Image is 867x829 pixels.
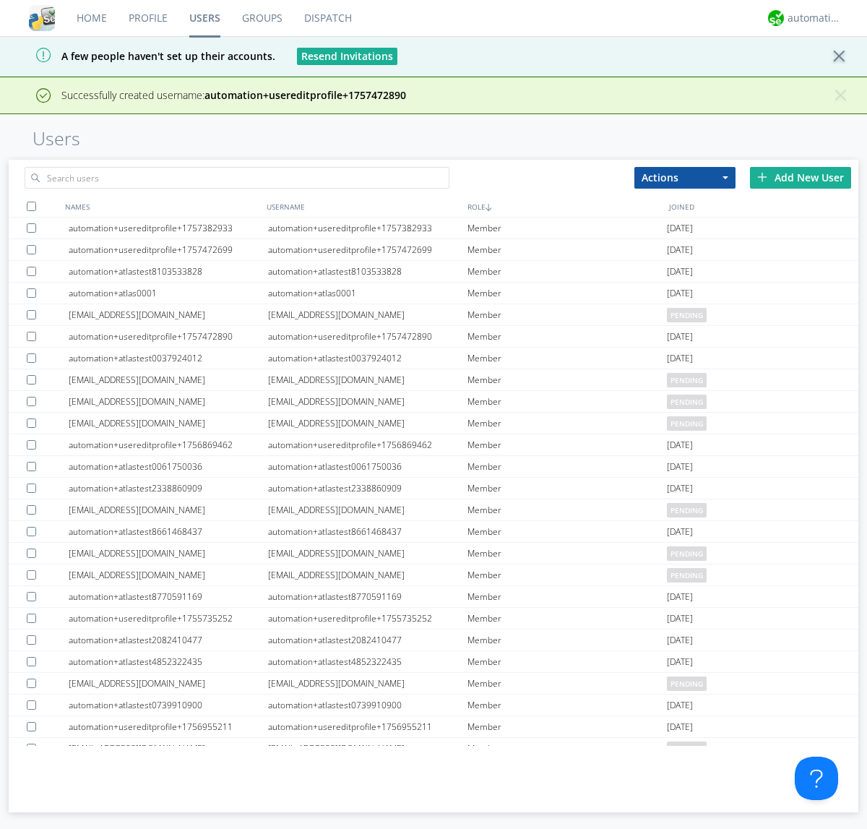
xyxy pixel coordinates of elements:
[69,543,268,564] div: [EMAIL_ADDRESS][DOMAIN_NAME]
[268,543,467,564] div: [EMAIL_ADDRESS][DOMAIN_NAME]
[9,499,858,521] a: [EMAIL_ADDRESS][DOMAIN_NAME][EMAIL_ADDRESS][DOMAIN_NAME]Memberpending
[667,326,693,348] span: [DATE]
[464,196,665,217] div: ROLE
[268,261,467,282] div: automation+atlastest8103533828
[9,673,858,695] a: [EMAIL_ADDRESS][DOMAIN_NAME][EMAIL_ADDRESS][DOMAIN_NAME]Memberpending
[9,586,858,608] a: automation+atlastest8770591169automation+atlastest8770591169Member[DATE]
[268,304,467,325] div: [EMAIL_ADDRESS][DOMAIN_NAME]
[268,478,467,499] div: automation+atlastest2338860909
[268,434,467,455] div: automation+usereditprofile+1756869462
[69,695,268,716] div: automation+atlastest0739910900
[9,630,858,651] a: automation+atlastest2082410477automation+atlastest2082410477Member[DATE]
[268,586,467,607] div: automation+atlastest8770591169
[268,499,467,520] div: [EMAIL_ADDRESS][DOMAIN_NAME]
[667,586,693,608] span: [DATE]
[69,564,268,585] div: [EMAIL_ADDRESS][DOMAIN_NAME]
[667,373,707,387] span: pending
[667,716,693,738] span: [DATE]
[69,478,268,499] div: automation+atlastest2338860909
[268,348,467,369] div: automation+atlastest0037924012
[69,651,268,672] div: automation+atlastest4852322435
[69,261,268,282] div: automation+atlastest8103533828
[268,413,467,434] div: [EMAIL_ADDRESS][DOMAIN_NAME]
[61,196,263,217] div: NAMES
[11,49,275,63] span: A few people haven't set up their accounts.
[69,283,268,304] div: automation+atlas0001
[268,608,467,629] div: automation+usereditprofile+1755735252
[467,391,667,412] div: Member
[9,283,858,304] a: automation+atlas0001automation+atlas0001Member[DATE]
[467,716,667,737] div: Member
[9,478,858,499] a: automation+atlastest2338860909automation+atlastest2338860909Member[DATE]
[69,391,268,412] div: [EMAIL_ADDRESS][DOMAIN_NAME]
[667,239,693,261] span: [DATE]
[69,326,268,347] div: automation+usereditprofile+1757472890
[268,218,467,239] div: automation+usereditprofile+1757382933
[9,434,858,456] a: automation+usereditprofile+1756869462automation+usereditprofile+1756869462Member[DATE]
[9,413,858,434] a: [EMAIL_ADDRESS][DOMAIN_NAME][EMAIL_ADDRESS][DOMAIN_NAME]Memberpending
[9,326,858,348] a: automation+usereditprofile+1757472890automation+usereditprofile+1757472890Member[DATE]
[69,630,268,650] div: automation+atlastest2082410477
[467,456,667,477] div: Member
[268,564,467,585] div: [EMAIL_ADDRESS][DOMAIN_NAME]
[750,167,851,189] div: Add New User
[667,568,707,583] span: pending
[9,369,858,391] a: [EMAIL_ADDRESS][DOMAIN_NAME][EMAIL_ADDRESS][DOMAIN_NAME]Memberpending
[9,391,858,413] a: [EMAIL_ADDRESS][DOMAIN_NAME][EMAIL_ADDRESS][DOMAIN_NAME]Memberpending
[467,413,667,434] div: Member
[467,521,667,542] div: Member
[9,239,858,261] a: automation+usereditprofile+1757472699automation+usereditprofile+1757472699Member[DATE]
[268,630,467,650] div: automation+atlastest2082410477
[467,738,667,759] div: Member
[467,304,667,325] div: Member
[667,218,693,239] span: [DATE]
[69,716,268,737] div: automation+usereditprofile+1756955211
[9,304,858,326] a: [EMAIL_ADDRESS][DOMAIN_NAME][EMAIL_ADDRESS][DOMAIN_NAME]Memberpending
[667,651,693,673] span: [DATE]
[667,395,707,409] span: pending
[467,564,667,585] div: Member
[467,283,667,304] div: Member
[634,167,736,189] button: Actions
[667,261,693,283] span: [DATE]
[667,546,707,561] span: pending
[9,218,858,239] a: automation+usereditprofile+1757382933automation+usereditprofile+1757382933Member[DATE]
[9,261,858,283] a: automation+atlastest8103533828automation+atlastest8103533828Member[DATE]
[467,608,667,629] div: Member
[768,10,784,26] img: d2d01cd9b4174d08988066c6d424eccd
[467,695,667,716] div: Member
[795,757,838,800] iframe: Toggle Customer Support
[467,434,667,455] div: Member
[467,586,667,607] div: Member
[69,304,268,325] div: [EMAIL_ADDRESS][DOMAIN_NAME]
[467,651,667,672] div: Member
[268,391,467,412] div: [EMAIL_ADDRESS][DOMAIN_NAME]
[69,586,268,607] div: automation+atlastest8770591169
[9,543,858,564] a: [EMAIL_ADDRESS][DOMAIN_NAME][EMAIL_ADDRESS][DOMAIN_NAME]Memberpending
[69,499,268,520] div: [EMAIL_ADDRESS][DOMAIN_NAME]
[667,695,693,716] span: [DATE]
[61,88,406,102] span: Successfully created username:
[667,434,693,456] span: [DATE]
[467,369,667,390] div: Member
[69,673,268,694] div: [EMAIL_ADDRESS][DOMAIN_NAME]
[9,521,858,543] a: automation+atlastest8661468437automation+atlastest8661468437Member[DATE]
[268,716,467,737] div: automation+usereditprofile+1756955211
[9,695,858,716] a: automation+atlastest0739910900automation+atlastest0739910900Member[DATE]
[69,738,268,759] div: [EMAIL_ADDRESS][DOMAIN_NAME]
[667,676,707,691] span: pending
[467,630,667,650] div: Member
[9,716,858,738] a: automation+usereditprofile+1756955211automation+usereditprofile+1756955211Member[DATE]
[263,196,465,217] div: USERNAME
[69,434,268,455] div: automation+usereditprofile+1756869462
[467,673,667,694] div: Member
[667,630,693,651] span: [DATE]
[9,651,858,673] a: automation+atlastest4852322435automation+atlastest4852322435Member[DATE]
[268,521,467,542] div: automation+atlastest8661468437
[268,673,467,694] div: [EMAIL_ADDRESS][DOMAIN_NAME]
[467,326,667,347] div: Member
[667,503,707,517] span: pending
[69,218,268,239] div: automation+usereditprofile+1757382933
[69,348,268,369] div: automation+atlastest0037924012
[788,11,842,25] div: automation+atlas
